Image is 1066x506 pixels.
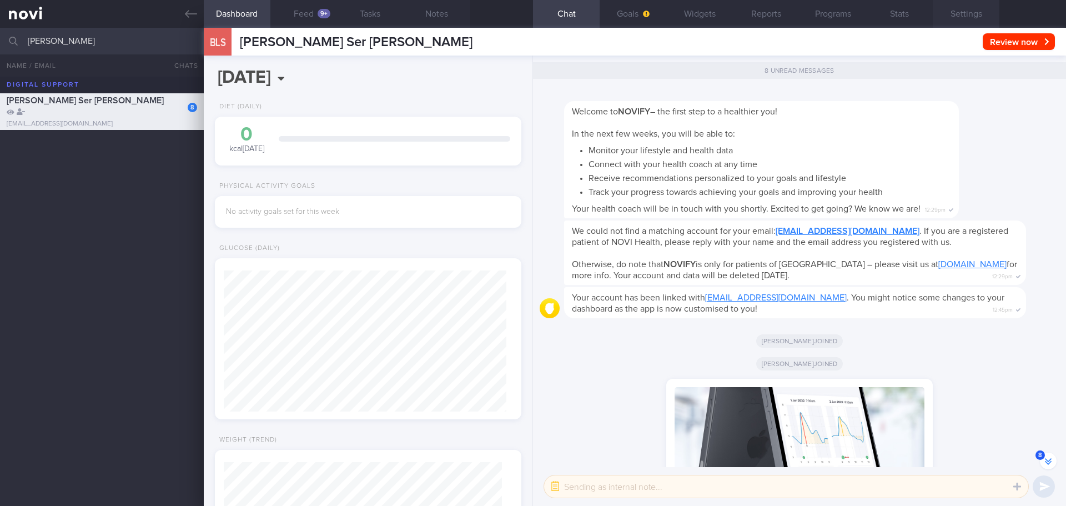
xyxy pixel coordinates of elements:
li: Monitor your lifestyle and health data [589,142,951,156]
span: In the next few weeks, you will be able to: [572,129,735,138]
span: Otherwise, do note that is only for patients of [GEOGRAPHIC_DATA] – please visit us at for more i... [572,260,1017,280]
li: Receive recommendations personalized to your goals and lifestyle [589,170,951,184]
div: 8 [188,103,197,112]
span: Your account has been linked with . You might notice some changes to your dashboard as the app is... [572,293,1004,313]
span: [PERSON_NAME] Ser [PERSON_NAME] [7,96,164,105]
span: 12:29pm [925,203,946,214]
span: We could not find a matching account for your email: . If you are a registered patient of NOVI He... [572,227,1008,247]
span: Your health coach will be in touch with you shortly. Excited to get going? We know we are! [572,204,921,213]
div: Weight (Trend) [215,436,277,444]
div: kcal [DATE] [226,125,268,154]
button: Chats [159,54,204,77]
a: [EMAIL_ADDRESS][DOMAIN_NAME] [776,227,919,236]
div: [EMAIL_ADDRESS][DOMAIN_NAME] [7,120,197,128]
div: Glucose (Daily) [215,244,280,253]
span: [PERSON_NAME] joined [756,334,843,348]
a: [EMAIL_ADDRESS][DOMAIN_NAME] [705,293,847,302]
span: 12:45pm [993,303,1013,314]
button: Review now [983,33,1055,50]
li: Connect with your health coach at any time [589,156,951,170]
div: 0 [226,125,268,144]
strong: NOVIFY [663,260,696,269]
span: 12:29pm [992,270,1013,280]
strong: NOVIFY [618,107,650,116]
div: 9+ [318,9,330,18]
div: No activity goals set for this week [226,207,510,217]
span: [PERSON_NAME] Ser [PERSON_NAME] [240,36,472,49]
button: 8 [1040,453,1057,469]
div: Physical Activity Goals [215,182,315,191]
li: Track your progress towards achieving your goals and improving your health [589,184,951,198]
a: [DOMAIN_NAME] [938,260,1007,269]
div: Diet (Daily) [215,103,262,111]
span: [PERSON_NAME] joined [756,357,843,370]
span: 8 [1035,450,1045,460]
span: Welcome to – the first step to a healthier you! [572,107,777,116]
div: BLS [201,21,234,64]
